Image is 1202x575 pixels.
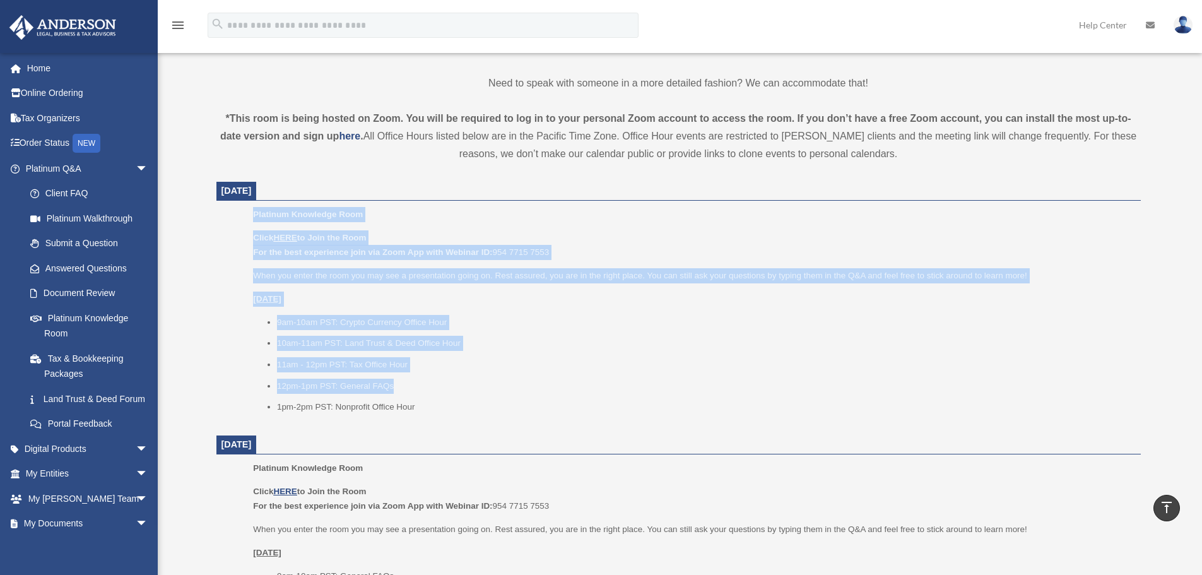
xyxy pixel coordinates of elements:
div: All Office Hours listed below are in the Pacific Time Zone. Office Hour events are restricted to ... [216,110,1141,163]
a: here [339,131,360,141]
a: Tax Organizers [9,105,167,131]
span: arrow_drop_down [136,436,161,462]
li: 1pm-2pm PST: Nonprofit Office Hour [277,400,1132,415]
strong: *This room is being hosted on Zoom. You will be required to log in to your personal Zoom account ... [220,113,1131,141]
span: arrow_drop_down [136,461,161,487]
li: 12pm-1pm PST: General FAQs [277,379,1132,394]
span: arrow_drop_down [136,156,161,182]
i: menu [170,18,186,33]
a: menu [170,22,186,33]
strong: . [360,131,363,141]
i: search [211,17,225,31]
b: Click to Join the Room [253,487,366,496]
a: Client FAQ [18,181,167,206]
a: My Entitiesarrow_drop_down [9,461,167,487]
p: When you enter the room you may see a presentation going on. Rest assured, you are in the right p... [253,268,1131,283]
b: Click to Join the Room [253,233,366,242]
a: HERE [273,487,297,496]
span: [DATE] [221,439,252,449]
a: Land Trust & Deed Forum [18,386,167,412]
span: [DATE] [221,186,252,196]
b: For the best experience join via Zoom App with Webinar ID: [253,501,492,511]
a: My Documentsarrow_drop_down [9,511,167,536]
a: Document Review [18,281,167,306]
p: 954 7715 7553 [253,230,1131,260]
a: My [PERSON_NAME] Teamarrow_drop_down [9,486,167,511]
u: [DATE] [253,548,281,557]
a: Platinum Knowledge Room [18,305,161,346]
a: Digital Productsarrow_drop_down [9,436,167,461]
img: Anderson Advisors Platinum Portal [6,15,120,40]
a: vertical_align_top [1153,495,1180,521]
a: Submit a Question [18,231,167,256]
a: Answered Questions [18,256,167,281]
i: vertical_align_top [1159,500,1174,515]
a: Home [9,56,167,81]
img: User Pic [1174,16,1193,34]
span: Platinum Knowledge Room [253,210,363,219]
u: [DATE] [253,294,281,304]
p: 954 7715 7553 [253,484,1131,514]
p: When you enter the room you may see a presentation going on. Rest assured, you are in the right p... [253,522,1131,537]
span: Platinum Knowledge Room [253,463,363,473]
span: arrow_drop_down [136,486,161,512]
span: arrow_drop_down [136,511,161,537]
a: Platinum Q&Aarrow_drop_down [9,156,167,181]
li: 9am-10am PST: Crypto Currency Office Hour [277,315,1132,330]
a: Portal Feedback [18,412,167,437]
a: HERE [273,233,297,242]
a: Online Ordering [9,81,167,106]
b: For the best experience join via Zoom App with Webinar ID: [253,247,492,257]
a: Tax & Bookkeeping Packages [18,346,167,386]
li: 10am-11am PST: Land Trust & Deed Office Hour [277,336,1132,351]
div: NEW [73,134,100,153]
a: Order StatusNEW [9,131,167,157]
p: Need to speak with someone in a more detailed fashion? We can accommodate that! [216,74,1141,92]
a: Platinum Walkthrough [18,206,167,231]
li: 11am - 12pm PST: Tax Office Hour [277,357,1132,372]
